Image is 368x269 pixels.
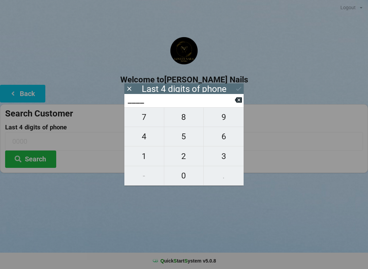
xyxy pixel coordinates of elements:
[164,110,204,124] span: 8
[124,127,164,146] button: 4
[164,129,204,144] span: 5
[164,107,204,127] button: 8
[164,149,204,163] span: 2
[204,129,244,144] span: 6
[164,146,204,166] button: 2
[124,107,164,127] button: 7
[204,110,244,124] span: 9
[142,85,227,92] div: Last 4 digits of phone
[124,129,164,144] span: 4
[124,146,164,166] button: 1
[124,110,164,124] span: 7
[164,127,204,146] button: 5
[124,149,164,163] span: 1
[204,107,244,127] button: 9
[164,166,204,186] button: 0
[164,169,204,183] span: 0
[204,127,244,146] button: 6
[204,146,244,166] button: 3
[204,149,244,163] span: 3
